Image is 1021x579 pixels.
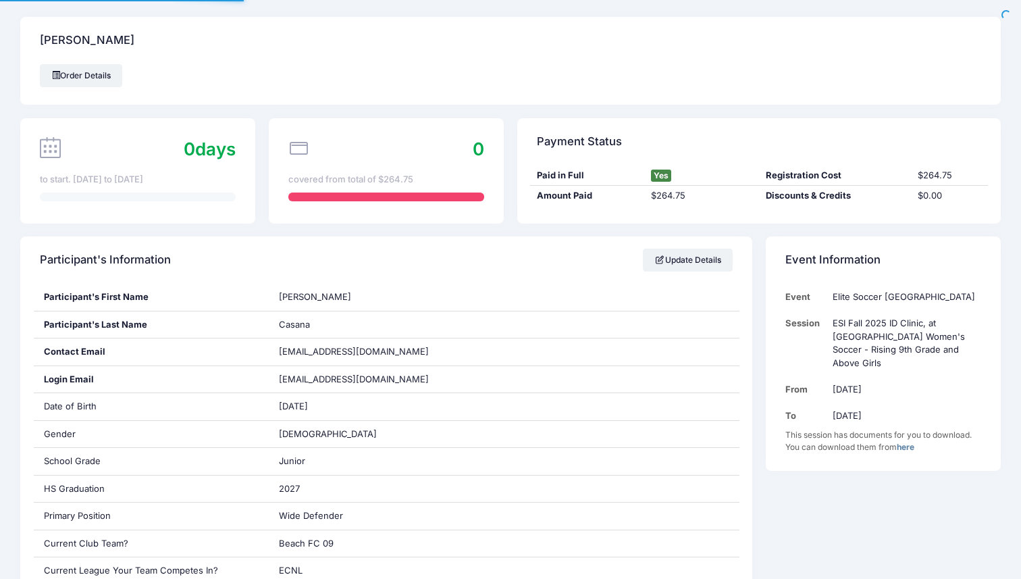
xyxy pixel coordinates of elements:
div: $264.75 [912,169,988,182]
div: Registration Cost [759,169,912,182]
td: Elite Soccer [GEOGRAPHIC_DATA] [827,284,981,310]
td: From [785,376,827,403]
span: ECNL [279,565,303,576]
div: Current Club Team? [34,530,269,557]
div: Primary Position [34,503,269,530]
h4: Event Information [785,241,881,280]
span: Wide Defender [279,510,343,521]
div: School Grade [34,448,269,475]
div: days [184,136,236,162]
span: 0 [184,139,195,159]
div: to start. [DATE] to [DATE] [40,173,236,186]
a: Order Details [40,64,122,87]
span: 2027 [279,483,300,494]
td: Session [785,310,827,376]
span: Junior [279,455,305,466]
div: Amount Paid [530,189,644,203]
span: 0 [473,139,484,159]
span: [DATE] [279,401,308,411]
div: Discounts & Credits [759,189,912,203]
span: Beach FC 09 [279,538,334,549]
h4: Payment Status [537,122,622,161]
div: Login Email [34,366,269,393]
span: [DEMOGRAPHIC_DATA] [279,428,377,439]
div: Gender [34,421,269,448]
div: Participant's First Name [34,284,269,311]
div: Participant's Last Name [34,311,269,338]
span: [PERSON_NAME] [279,291,351,302]
div: Date of Birth [34,393,269,420]
td: Event [785,284,827,310]
td: To [785,403,827,429]
div: covered from total of $264.75 [288,173,484,186]
h4: [PERSON_NAME] [40,22,134,60]
div: $0.00 [912,189,988,203]
div: Contact Email [34,338,269,366]
span: [EMAIL_ADDRESS][DOMAIN_NAME] [279,346,429,357]
td: ESI Fall 2025 ID Clinic, at [GEOGRAPHIC_DATA] Women's Soccer - Rising 9th Grade and Above Girls [827,310,981,376]
h4: Participant's Information [40,241,171,280]
div: Paid in Full [530,169,644,182]
span: Yes [651,170,671,182]
div: This session has documents for you to download. You can download them from [785,429,981,453]
a: Update Details [643,249,733,272]
a: here [897,442,914,452]
div: HS Graduation [34,476,269,503]
td: [DATE] [827,376,981,403]
td: [DATE] [827,403,981,429]
div: $264.75 [645,189,759,203]
span: [EMAIL_ADDRESS][DOMAIN_NAME] [279,373,448,386]
span: Casana [279,319,310,330]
